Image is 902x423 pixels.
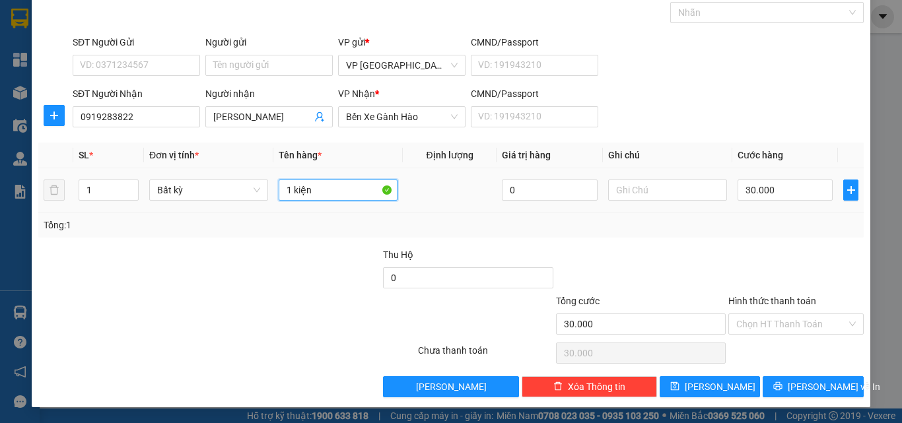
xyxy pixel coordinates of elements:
[149,150,199,160] span: Đơn vị tính
[314,112,325,122] span: user-add
[76,32,87,42] span: environment
[157,180,260,200] span: Bất kỳ
[76,9,143,25] b: TRÍ NHÂN
[568,379,625,394] span: Xóa Thông tin
[788,379,880,394] span: [PERSON_NAME] và In
[670,381,679,392] span: save
[522,376,657,397] button: deleteXóa Thông tin
[6,98,258,120] b: GỬI : VP [GEOGRAPHIC_DATA]
[685,379,755,394] span: [PERSON_NAME]
[383,376,518,397] button: [PERSON_NAME]
[44,179,65,201] button: delete
[44,105,65,126] button: plus
[608,179,727,201] input: Ghi Chú
[738,150,783,160] span: Cước hàng
[338,88,375,99] span: VP Nhận
[279,150,322,160] span: Tên hàng
[773,381,782,392] span: printer
[553,381,563,392] span: delete
[279,179,398,201] input: VD: Bàn, Ghế
[73,86,200,101] div: SĐT Người Nhận
[556,296,600,306] span: Tổng cước
[502,179,597,201] input: 0
[660,376,761,397] button: save[PERSON_NAME]
[73,35,200,49] div: SĐT Người Gửi
[426,150,473,160] span: Định lượng
[471,35,598,49] div: CMND/Passport
[603,143,732,168] th: Ghi chú
[346,107,458,127] span: Bến Xe Gành Hào
[843,179,858,201] button: plus
[417,343,555,366] div: Chưa thanh toán
[44,218,349,232] div: Tổng: 1
[346,55,458,75] span: VP Sài Gòn
[502,150,551,160] span: Giá trị hàng
[76,65,87,75] span: phone
[763,376,864,397] button: printer[PERSON_NAME] và In
[44,110,64,121] span: plus
[471,86,598,101] div: CMND/Passport
[383,249,413,260] span: Thu Hộ
[728,296,816,306] label: Hình thức thanh toán
[205,35,333,49] div: Người gửi
[416,379,487,394] span: [PERSON_NAME]
[844,185,858,195] span: plus
[205,86,333,101] div: Người nhận
[6,29,252,62] li: [STREET_ADDRESS][PERSON_NAME]
[6,62,252,79] li: 0983 44 7777
[338,35,466,49] div: VP gửi
[79,150,89,160] span: SL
